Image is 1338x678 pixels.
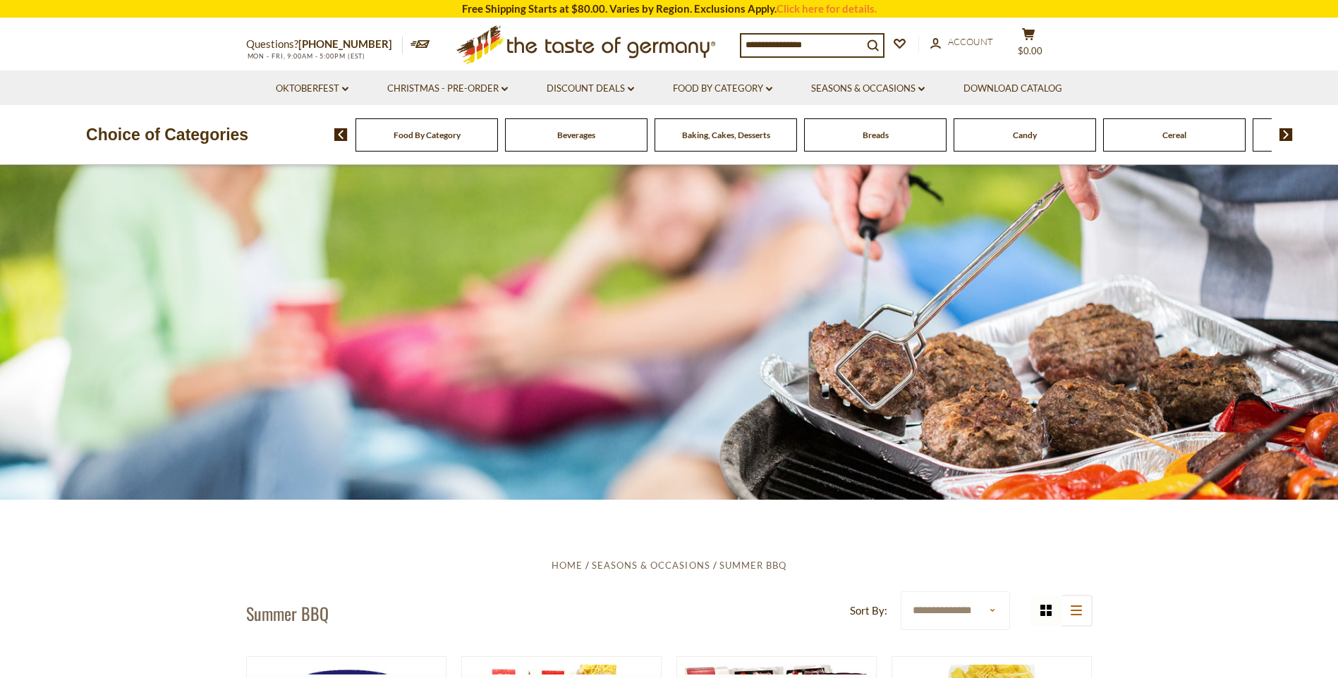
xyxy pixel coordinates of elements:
a: Breads [863,130,889,140]
a: Summer BBQ [719,560,786,571]
a: Beverages [557,130,595,140]
a: Download Catalog [963,81,1062,97]
span: $0.00 [1018,45,1042,56]
a: Home [552,560,583,571]
a: Christmas - PRE-ORDER [387,81,508,97]
a: Cereal [1162,130,1186,140]
span: Account [948,36,993,47]
label: Sort By: [850,602,887,620]
p: Questions? [246,35,403,54]
img: next arrow [1279,128,1293,141]
a: Food By Category [673,81,772,97]
a: Oktoberfest [276,81,348,97]
img: previous arrow [334,128,348,141]
a: Click here for details. [777,2,877,15]
a: Account [930,35,993,50]
a: Food By Category [394,130,461,140]
a: Seasons & Occasions [811,81,925,97]
h1: Summer BBQ [246,603,329,624]
span: MON - FRI, 9:00AM - 5:00PM (EST) [246,52,366,60]
a: Discount Deals [547,81,634,97]
a: Baking, Cakes, Desserts [682,130,770,140]
a: [PHONE_NUMBER] [298,37,392,50]
a: Candy [1013,130,1037,140]
button: $0.00 [1008,27,1050,63]
a: Seasons & Occasions [592,560,710,571]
